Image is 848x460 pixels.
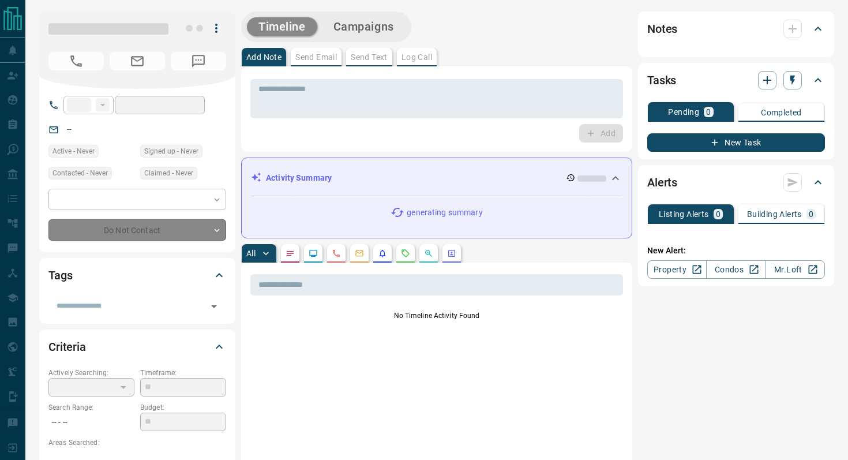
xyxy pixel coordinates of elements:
a: Condos [706,260,766,279]
div: Notes [647,15,825,43]
p: Listing Alerts [659,210,709,218]
svg: Notes [286,249,295,258]
h2: Notes [647,20,677,38]
p: Building Alerts [747,210,802,218]
h2: Criteria [48,338,86,356]
p: Actively Searching: [48,368,134,378]
p: Activity Summary [266,172,332,184]
svg: Agent Actions [447,249,456,258]
p: generating summary [407,207,482,219]
p: Add Note [246,53,282,61]
h2: Tags [48,266,72,285]
p: 0 [716,210,721,218]
svg: Listing Alerts [378,249,387,258]
p: -- - -- [48,413,134,432]
svg: Requests [401,249,410,258]
button: Campaigns [322,17,406,36]
button: Open [206,298,222,315]
div: Do Not Contact [48,219,226,241]
p: No Timeline Activity Found [250,311,623,321]
span: Active - Never [52,145,95,157]
p: Completed [761,109,802,117]
h2: Alerts [647,173,677,192]
p: 0 [809,210,813,218]
span: No Number [171,52,226,70]
svg: Lead Browsing Activity [309,249,318,258]
span: No Email [110,52,165,70]
span: No Number [48,52,104,70]
p: Timeframe: [140,368,226,378]
a: -- [67,125,72,134]
p: 0 [706,108,711,116]
p: All [246,249,256,257]
p: Budget: [140,402,226,413]
button: Timeline [247,17,317,36]
h2: Tasks [647,71,676,89]
svg: Calls [332,249,341,258]
button: New Task [647,133,825,152]
p: Areas Searched: [48,437,226,448]
div: Alerts [647,169,825,196]
span: Contacted - Never [52,167,108,179]
a: Mr.Loft [766,260,825,279]
span: Claimed - Never [144,167,193,179]
div: Criteria [48,333,226,361]
a: Property [647,260,707,279]
p: Search Range: [48,402,134,413]
div: Activity Summary [251,167,622,189]
svg: Opportunities [424,249,433,258]
p: New Alert: [647,245,825,257]
svg: Emails [355,249,364,258]
p: Pending [668,108,699,116]
div: Tasks [647,66,825,94]
div: Tags [48,261,226,289]
span: Signed up - Never [144,145,198,157]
